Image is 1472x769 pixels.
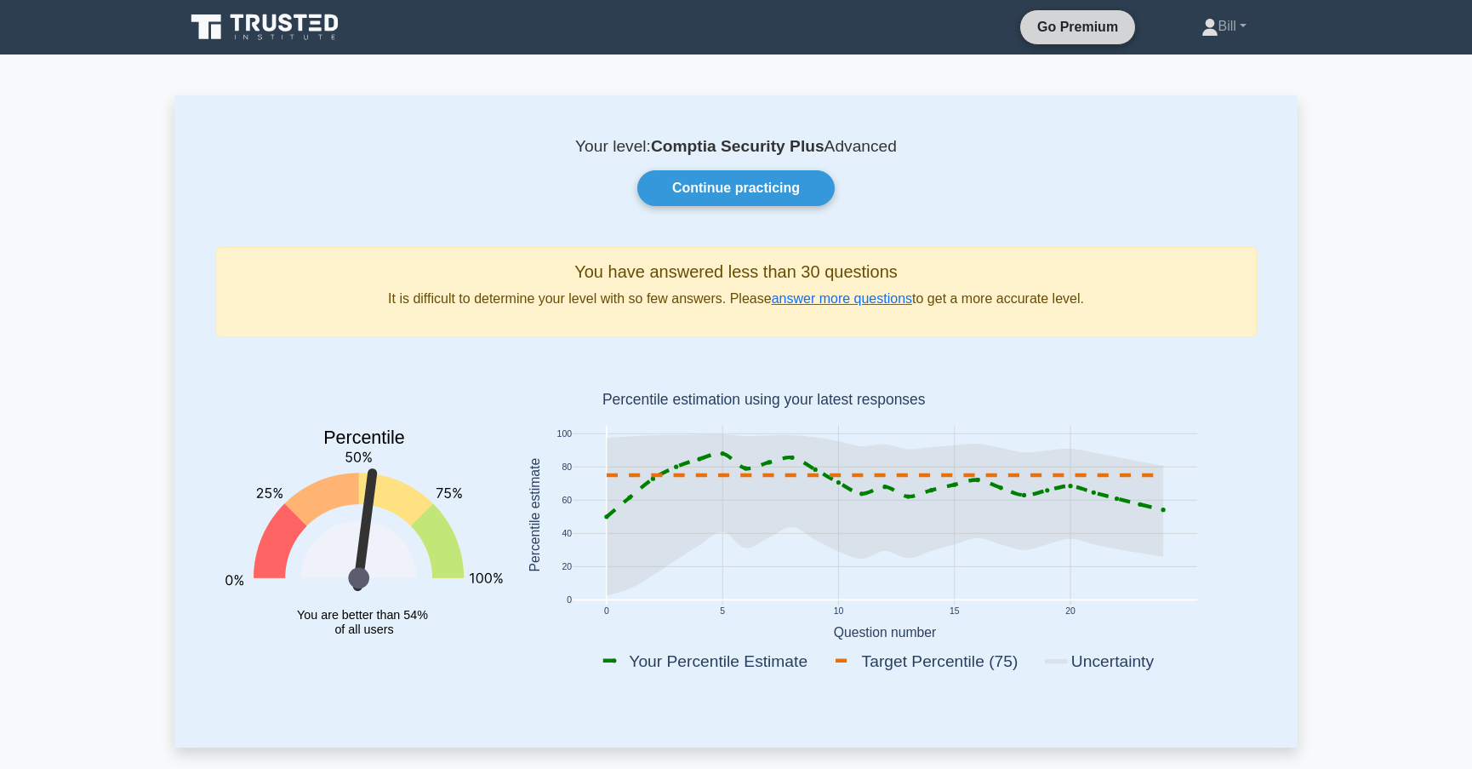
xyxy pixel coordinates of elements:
[720,607,725,617] text: 5
[772,291,912,306] a: answer more questions
[562,462,572,472] text: 80
[557,429,573,439] text: 100
[1065,607,1075,617] text: 20
[297,608,428,622] tspan: You are better than 54%
[637,170,835,206] a: Continue practicing
[323,428,405,449] text: Percentile
[334,623,393,636] tspan: of all users
[562,529,572,538] text: 40
[834,625,937,640] text: Question number
[215,136,1257,157] p: Your level: Advanced
[1027,16,1128,37] a: Go Premium
[230,261,1242,282] h5: You have answered less than 30 questions
[528,458,542,572] text: Percentile estimate
[950,607,960,617] text: 15
[562,562,572,571] text: 20
[834,607,844,617] text: 10
[230,289,1242,309] p: It is difficult to determine your level with so few answers. Please to get a more accurate level.
[604,607,609,617] text: 0
[567,596,572,605] text: 0
[651,137,824,155] b: Comptia Security Plus
[1161,9,1287,43] a: Bill
[602,392,926,409] text: Percentile estimation using your latest responses
[562,496,572,505] text: 60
